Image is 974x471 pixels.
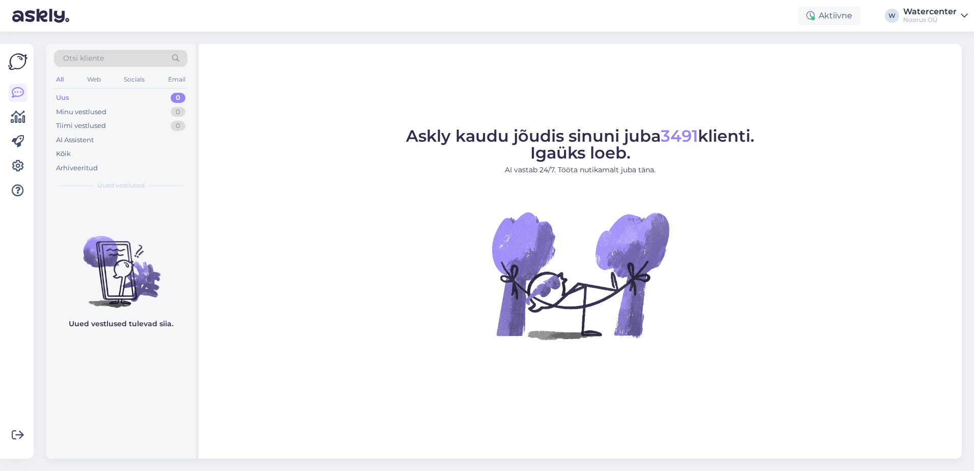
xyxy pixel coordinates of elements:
[56,135,94,145] div: AI Assistent
[56,107,106,117] div: Minu vestlused
[46,218,196,309] img: No chats
[798,7,860,25] div: Aktiivne
[54,73,66,86] div: All
[97,181,145,190] span: Uued vestlused
[903,8,957,16] div: Watercenter
[8,52,28,71] img: Askly Logo
[903,8,968,24] a: WatercenterNoorus OÜ
[69,319,173,329] p: Uued vestlused tulevad siia.
[489,184,672,367] img: No Chat active
[166,73,187,86] div: Email
[171,107,185,117] div: 0
[406,126,754,163] span: Askly kaudu jõudis sinuni juba klienti. Igaüks loeb.
[56,149,71,159] div: Kõik
[171,93,185,103] div: 0
[56,121,106,131] div: Tiimi vestlused
[406,165,754,175] p: AI vastab 24/7. Tööta nutikamalt juba täna.
[56,93,69,103] div: Uus
[85,73,103,86] div: Web
[661,126,698,146] span: 3491
[63,53,104,64] span: Otsi kliente
[171,121,185,131] div: 0
[903,16,957,24] div: Noorus OÜ
[56,163,98,173] div: Arhiveeritud
[122,73,147,86] div: Socials
[885,9,899,23] div: W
